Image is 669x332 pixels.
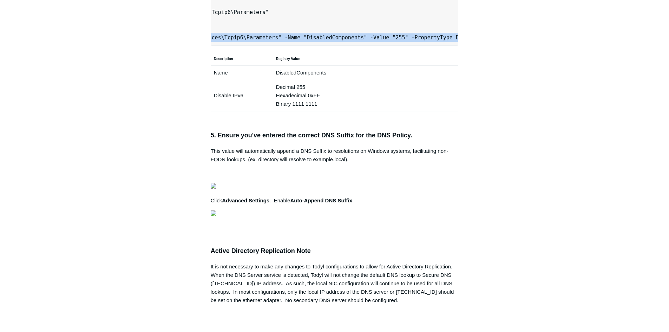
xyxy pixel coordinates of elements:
[211,130,459,141] h3: 5. Ensure you've entered the correct DNS Suffix for the DNS Policy.
[211,80,273,111] td: Disable IPv6
[276,57,300,61] strong: Registry Value
[211,66,273,80] td: Name
[290,197,352,203] strong: Auto-Append DNS Suffix
[222,197,269,203] strong: Advanced Settings
[211,196,459,205] p: Click . Enable .
[214,57,233,61] strong: Description
[211,262,459,305] div: It is not necessary to make any changes to Todyl configurations to allow for Active Directory Rep...
[211,183,216,189] img: 27414207119379
[211,147,459,164] p: This value will automatically append a DNS Suffix to resolutions on Windows systems, facilitating...
[211,246,459,256] h3: Active Directory Replication Note
[273,80,458,111] td: Decimal 255 Hexadecimal 0xFF Binary 1111 1111
[273,66,458,80] td: DisabledComponents
[211,210,216,216] img: 27414169404179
